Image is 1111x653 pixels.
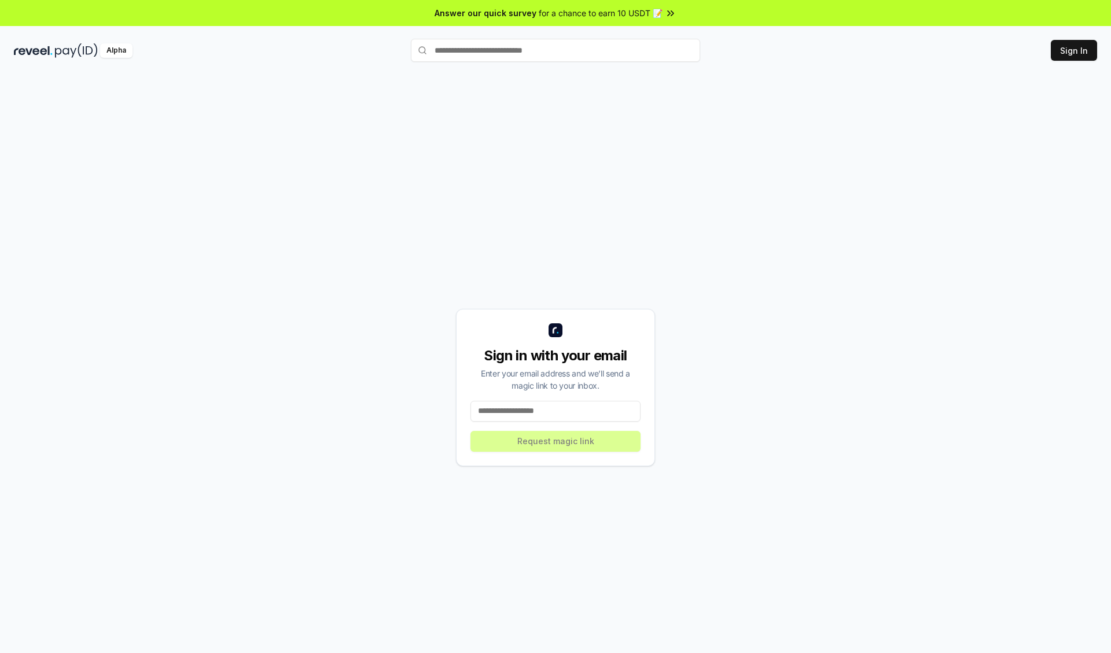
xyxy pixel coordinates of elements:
div: Enter your email address and we’ll send a magic link to your inbox. [470,367,641,392]
div: Sign in with your email [470,346,641,365]
span: for a chance to earn 10 USDT 📝 [539,7,663,19]
span: Answer our quick survey [435,7,536,19]
img: pay_id [55,43,98,58]
img: logo_small [549,323,562,337]
img: reveel_dark [14,43,53,58]
button: Sign In [1051,40,1097,61]
div: Alpha [100,43,133,58]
